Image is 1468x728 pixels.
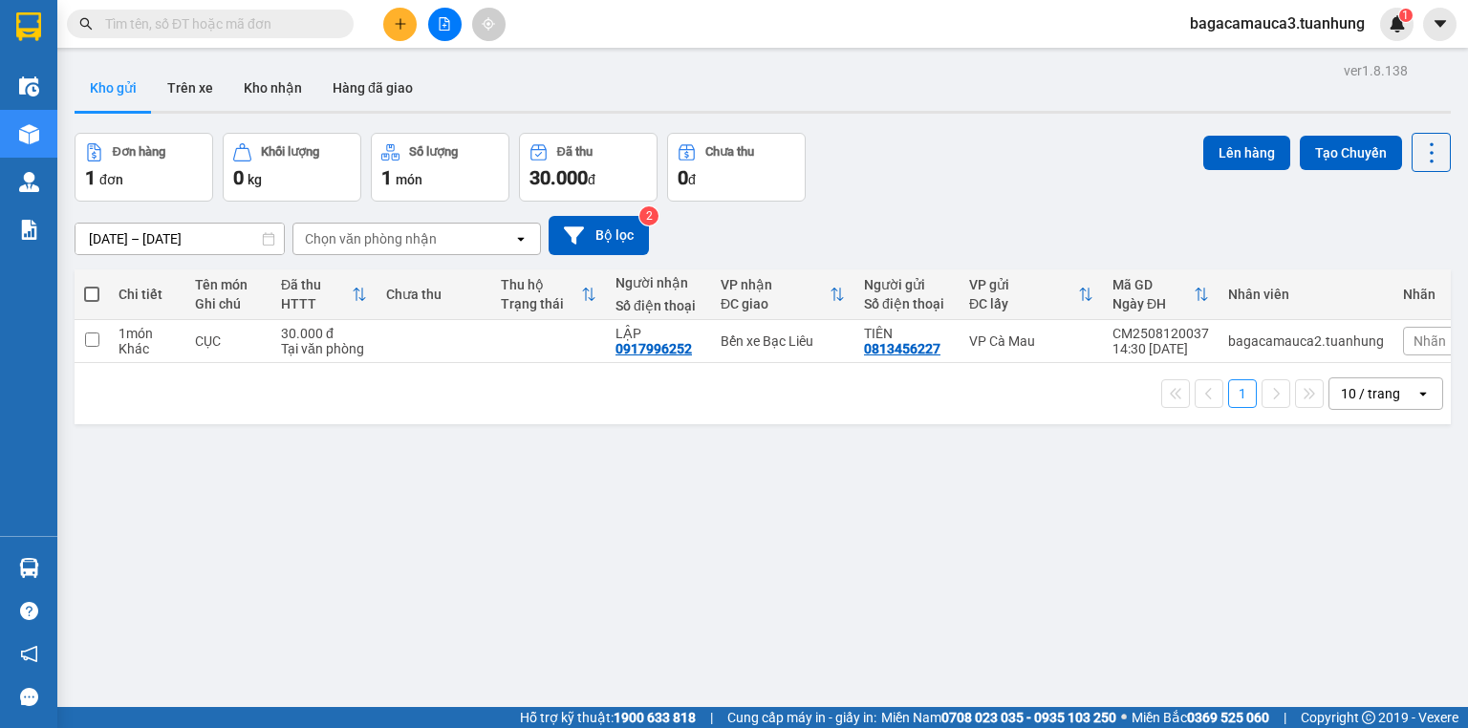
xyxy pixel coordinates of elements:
[16,12,41,41] img: logo-vxr
[1121,714,1127,721] span: ⚪️
[864,341,940,356] div: 0813456227
[1402,9,1409,22] span: 1
[394,17,407,31] span: plus
[409,145,458,159] div: Số lượng
[281,296,352,311] div: HTTT
[99,172,123,187] span: đơn
[705,145,754,159] div: Chưa thu
[710,707,713,728] span: |
[271,269,377,320] th: Toggle SortBy
[119,326,176,341] div: 1 món
[472,8,506,41] button: aim
[1362,711,1375,724] span: copyright
[969,333,1093,349] div: VP Cà Mau
[1300,136,1402,170] button: Tạo Chuyến
[223,133,361,202] button: Khối lượng0kg
[529,166,588,189] span: 30.000
[75,133,213,202] button: Đơn hàng1đơn
[615,298,702,313] div: Số điện thoại
[195,296,262,311] div: Ghi chú
[615,275,702,290] div: Người nhận
[501,277,581,292] div: Thu hộ
[667,133,806,202] button: Chưa thu0đ
[195,277,262,292] div: Tên món
[1228,333,1384,349] div: bagacamauca2.tuanhung
[228,65,317,111] button: Kho nhận
[119,341,176,356] div: Khác
[383,8,417,41] button: plus
[721,333,845,349] div: Bến xe Bạc Liêu
[513,231,529,246] svg: open
[864,277,950,292] div: Người gửi
[1175,11,1380,35] span: bagacamauca3.tuanhung
[261,145,319,159] div: Khối lượng
[1414,333,1446,349] span: Nhãn
[1112,296,1194,311] div: Ngày ĐH
[19,220,39,240] img: solution-icon
[248,172,262,187] span: kg
[75,65,152,111] button: Kho gửi
[281,341,367,356] div: Tại văn phòng
[438,17,451,31] span: file-add
[1344,60,1408,81] div: ver 1.8.138
[1103,269,1219,320] th: Toggle SortBy
[1341,384,1400,403] div: 10 / trang
[881,707,1116,728] span: Miền Nam
[1432,15,1449,32] span: caret-down
[281,277,352,292] div: Đã thu
[1284,707,1286,728] span: |
[233,166,244,189] span: 0
[1389,15,1406,32] img: icon-new-feature
[588,172,595,187] span: đ
[1415,386,1431,401] svg: open
[557,145,593,159] div: Đã thu
[721,277,830,292] div: VP nhận
[371,133,509,202] button: Số lượng1món
[941,710,1116,725] strong: 0708 023 035 - 0935 103 250
[491,269,606,320] th: Toggle SortBy
[969,296,1078,311] div: ĐC lấy
[482,17,495,31] span: aim
[614,710,696,725] strong: 1900 633 818
[1423,8,1457,41] button: caret-down
[727,707,876,728] span: Cung cấp máy in - giấy in:
[615,326,702,341] div: LẬP
[79,17,93,31] span: search
[428,8,462,41] button: file-add
[85,166,96,189] span: 1
[969,277,1078,292] div: VP gửi
[195,333,262,349] div: CỤC
[281,326,367,341] div: 30.000 đ
[639,206,658,225] sup: 2
[386,287,482,302] div: Chưa thu
[1399,9,1413,22] sup: 1
[520,707,696,728] span: Hỗ trợ kỹ thuật:
[105,13,331,34] input: Tìm tên, số ĐT hoặc mã đơn
[119,287,176,302] div: Chi tiết
[20,645,38,663] span: notification
[317,65,428,111] button: Hàng đã giao
[1228,287,1384,302] div: Nhân viên
[1132,707,1269,728] span: Miền Bắc
[1112,341,1209,356] div: 14:30 [DATE]
[864,326,950,341] div: TIÊN
[113,145,165,159] div: Đơn hàng
[549,216,649,255] button: Bộ lọc
[678,166,688,189] span: 0
[19,172,39,192] img: warehouse-icon
[721,296,830,311] div: ĐC giao
[19,124,39,144] img: warehouse-icon
[864,296,950,311] div: Số điện thoại
[501,296,581,311] div: Trạng thái
[19,76,39,96] img: warehouse-icon
[960,269,1103,320] th: Toggle SortBy
[1187,710,1269,725] strong: 0369 525 060
[1112,326,1209,341] div: CM2508120037
[381,166,392,189] span: 1
[1228,379,1257,408] button: 1
[305,229,437,248] div: Chọn văn phòng nhận
[711,269,854,320] th: Toggle SortBy
[688,172,696,187] span: đ
[519,133,658,202] button: Đã thu30.000đ
[152,65,228,111] button: Trên xe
